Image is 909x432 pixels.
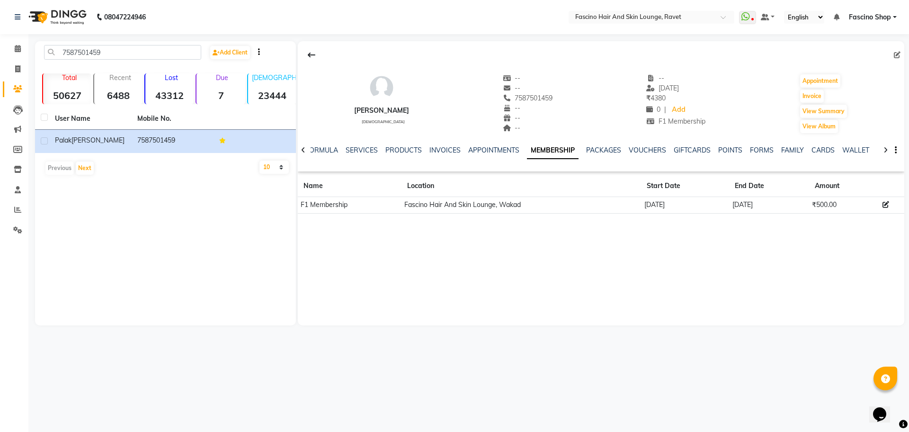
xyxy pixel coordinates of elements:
a: MEMBERSHIP [527,142,579,159]
td: F1 Membership [298,197,401,214]
th: Mobile No. [132,108,214,130]
b: 08047224946 [104,4,146,30]
button: View Summary [800,105,847,118]
a: INVOICES [429,146,461,154]
div: Back to Client [302,46,321,64]
strong: 43312 [145,90,194,101]
a: FORMULA [305,146,338,154]
a: WALLET [842,146,869,154]
span: [DEMOGRAPHIC_DATA] [362,119,405,124]
span: | [664,105,666,115]
span: -- [503,84,521,92]
div: [PERSON_NAME] [354,106,409,116]
a: FAMILY [781,146,804,154]
span: -- [503,74,521,82]
a: APPOINTMENTS [468,146,519,154]
iframe: chat widget [869,394,900,423]
td: [DATE] [729,197,809,214]
a: GIFTCARDS [674,146,711,154]
span: 0 [646,105,660,114]
p: Total [47,73,91,82]
span: -- [503,104,521,112]
span: [PERSON_NAME] [71,136,125,144]
span: Fascino Shop [849,12,891,22]
span: 7587501459 [503,94,553,102]
span: palak [55,136,71,144]
th: Location [401,175,642,197]
a: Add Client [210,46,250,59]
th: User Name [49,108,132,130]
th: Name [298,175,401,197]
span: -- [646,74,664,82]
a: VOUCHERS [629,146,666,154]
td: [DATE] [641,197,729,214]
strong: 6488 [94,90,143,101]
p: Recent [98,73,143,82]
a: SERVICES [346,146,378,154]
span: [DATE] [646,84,679,92]
a: PACKAGES [586,146,621,154]
p: Lost [149,73,194,82]
th: Start Date [641,175,729,197]
a: Add [670,103,686,117]
strong: 23444 [248,90,296,101]
td: ₹500.00 [809,197,880,214]
a: FORMS [750,146,774,154]
span: -- [503,124,521,132]
span: -- [503,114,521,122]
button: Appointment [800,74,840,88]
strong: 50627 [43,90,91,101]
a: CARDS [811,146,835,154]
td: 7587501459 [132,130,214,153]
p: [DEMOGRAPHIC_DATA] [252,73,296,82]
strong: 7 [196,90,245,101]
img: avatar [367,73,396,102]
td: Fascino Hair And Skin Lounge, Wakad [401,197,642,214]
button: Invoice [800,90,824,103]
th: End Date [729,175,809,197]
span: 4380 [646,94,666,102]
a: PRODUCTS [385,146,422,154]
a: POINTS [718,146,742,154]
img: logo [24,4,89,30]
button: View Album [800,120,838,133]
button: Next [76,162,94,175]
input: Search by Name/Mobile/Email/Code [44,45,201,60]
span: ₹ [646,94,651,102]
p: Due [198,73,245,82]
span: F1 Membership [646,117,705,126]
th: Amount [809,175,880,197]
